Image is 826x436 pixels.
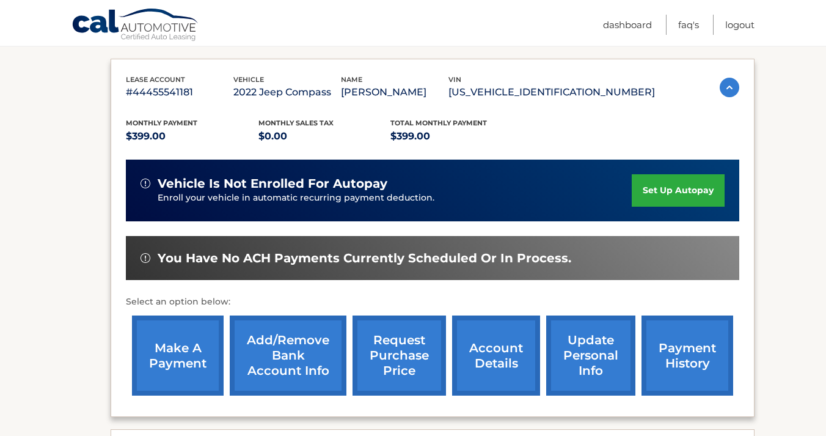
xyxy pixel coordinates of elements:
span: Total Monthly Payment [390,119,487,127]
p: $399.00 [126,128,258,145]
img: accordion-active.svg [720,78,739,97]
a: set up autopay [632,174,725,207]
span: vehicle [233,75,264,84]
p: [PERSON_NAME] [341,84,448,101]
p: [US_VEHICLE_IDENTIFICATION_NUMBER] [448,84,655,101]
p: Select an option below: [126,295,739,309]
a: Logout [725,15,755,35]
a: request purchase price [353,316,446,396]
span: Monthly Payment [126,119,197,127]
a: account details [452,316,540,396]
span: vin [448,75,461,84]
img: alert-white.svg [141,253,150,263]
a: make a payment [132,316,224,396]
span: You have no ACH payments currently scheduled or in process. [158,251,571,266]
p: Enroll your vehicle in automatic recurring payment deduction. [158,191,632,205]
p: 2022 Jeep Compass [233,84,341,101]
p: $0.00 [258,128,391,145]
span: vehicle is not enrolled for autopay [158,176,387,191]
img: alert-white.svg [141,179,150,188]
a: Add/Remove bank account info [230,316,346,396]
a: Dashboard [603,15,652,35]
a: payment history [641,316,733,396]
a: update personal info [546,316,635,396]
span: lease account [126,75,185,84]
span: name [341,75,362,84]
p: #44455541181 [126,84,233,101]
a: Cal Automotive [71,8,200,43]
p: $399.00 [390,128,523,145]
a: FAQ's [678,15,699,35]
span: Monthly sales Tax [258,119,334,127]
